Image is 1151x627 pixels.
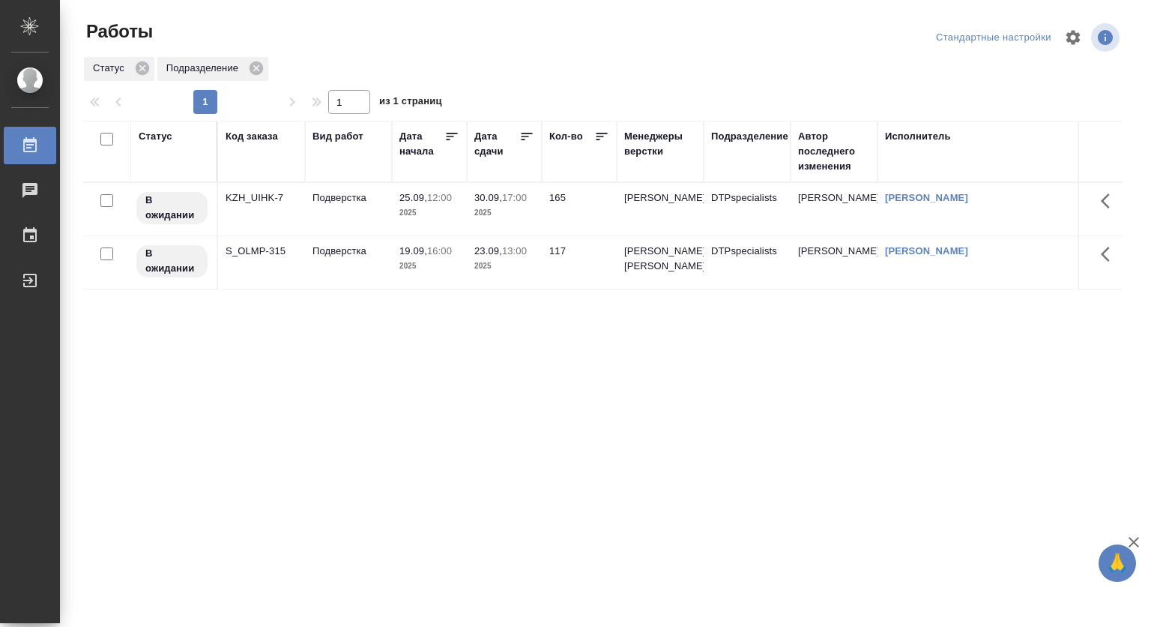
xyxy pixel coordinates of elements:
[624,129,696,159] div: Менеджеры верстки
[145,193,199,223] p: В ожидании
[1091,23,1123,52] span: Посмотреть информацию
[312,190,384,205] p: Подверстка
[82,19,153,43] span: Работы
[474,245,502,256] p: 23.09,
[399,129,444,159] div: Дата начала
[399,259,459,274] p: 2025
[1092,183,1128,219] button: Здесь прячутся важные кнопки
[157,57,268,81] div: Подразделение
[226,244,297,259] div: S_OLMP-315
[885,245,968,256] a: [PERSON_NAME]
[542,183,617,235] td: 165
[312,129,363,144] div: Вид работ
[474,259,534,274] p: 2025
[1092,236,1128,272] button: Здесь прячутся важные кнопки
[135,244,209,279] div: Исполнитель назначен, приступать к работе пока рано
[427,245,452,256] p: 16:00
[474,129,519,159] div: Дата сдачи
[798,129,870,174] div: Автор последнего изменения
[312,244,384,259] p: Подверстка
[139,129,172,144] div: Статус
[399,192,427,203] p: 25.09,
[791,236,877,289] td: [PERSON_NAME]
[379,92,442,114] span: из 1 страниц
[549,129,583,144] div: Кол-во
[624,190,696,205] p: [PERSON_NAME]
[711,129,788,144] div: Подразделение
[93,61,130,76] p: Статус
[474,192,502,203] p: 30.09,
[885,192,968,203] a: [PERSON_NAME]
[84,57,154,81] div: Статус
[1055,19,1091,55] span: Настроить таблицу
[502,192,527,203] p: 17:00
[1105,547,1130,579] span: 🙏
[399,205,459,220] p: 2025
[226,190,297,205] div: KZH_UIHK-7
[399,245,427,256] p: 19.09,
[542,236,617,289] td: 117
[1099,544,1136,582] button: 🙏
[885,129,951,144] div: Исполнитель
[166,61,244,76] p: Подразделение
[704,183,791,235] td: DTPspecialists
[474,205,534,220] p: 2025
[226,129,278,144] div: Код заказа
[427,192,452,203] p: 12:00
[624,244,696,274] p: [PERSON_NAME], [PERSON_NAME]
[502,245,527,256] p: 13:00
[791,183,877,235] td: [PERSON_NAME]
[932,26,1055,49] div: split button
[704,236,791,289] td: DTPspecialists
[135,190,209,226] div: Исполнитель назначен, приступать к работе пока рано
[145,246,199,276] p: В ожидании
